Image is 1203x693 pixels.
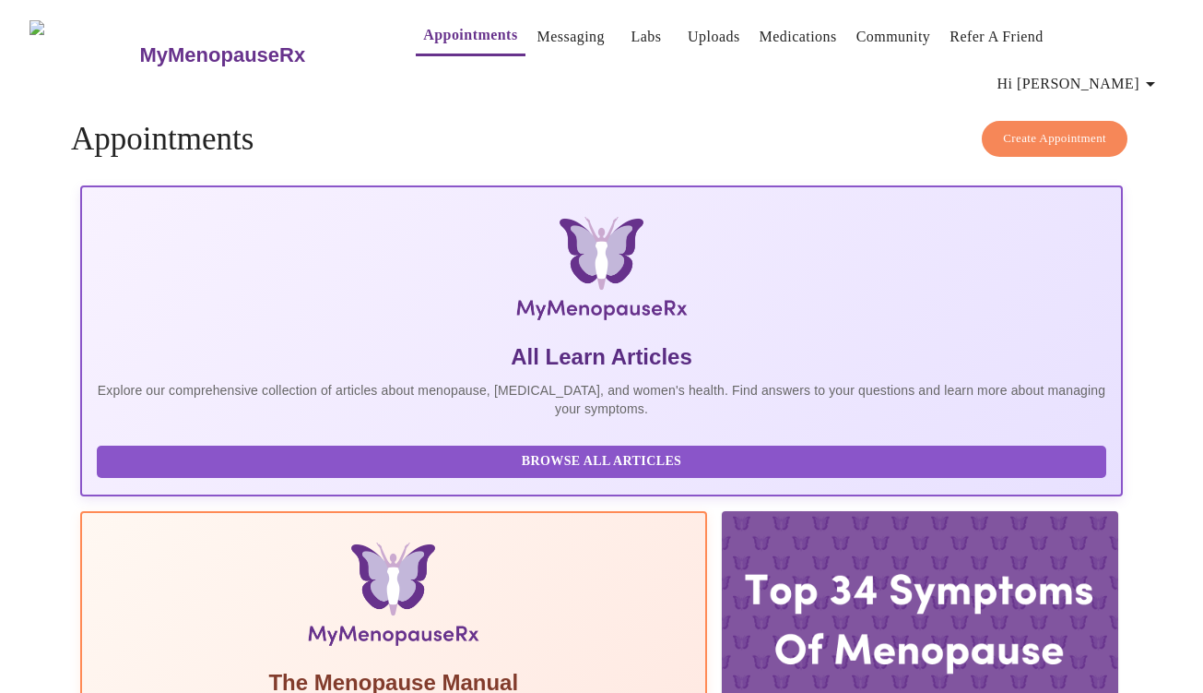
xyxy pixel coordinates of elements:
[752,18,844,55] button: Medications
[942,18,1051,55] button: Refer a Friend
[760,24,837,50] a: Medications
[990,66,1169,102] button: Hi [PERSON_NAME]
[97,446,1106,478] button: Browse All Articles
[631,24,662,50] a: Labs
[982,121,1127,157] button: Create Appointment
[997,71,1162,97] span: Hi [PERSON_NAME]
[423,22,517,48] a: Appointments
[97,452,1111,468] a: Browse All Articles
[137,23,379,88] a: MyMenopauseRx
[29,20,137,90] img: MyMenopauseRx Logo
[191,543,596,653] img: Menopause Manual
[680,18,748,55] button: Uploads
[97,381,1106,418] p: Explore our comprehensive collection of articles about menopause, [MEDICAL_DATA], and women's hea...
[537,24,605,50] a: Messaging
[530,18,612,55] button: Messaging
[849,18,938,55] button: Community
[254,217,949,328] img: MyMenopauseRx Logo
[115,450,1088,473] span: Browse All Articles
[856,24,931,50] a: Community
[688,24,740,50] a: Uploads
[949,24,1044,50] a: Refer a Friend
[617,18,676,55] button: Labs
[1003,128,1106,149] span: Create Appointment
[97,342,1106,372] h5: All Learn Articles
[416,17,525,56] button: Appointments
[71,121,1132,158] h4: Appointments
[139,43,305,67] h3: MyMenopauseRx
